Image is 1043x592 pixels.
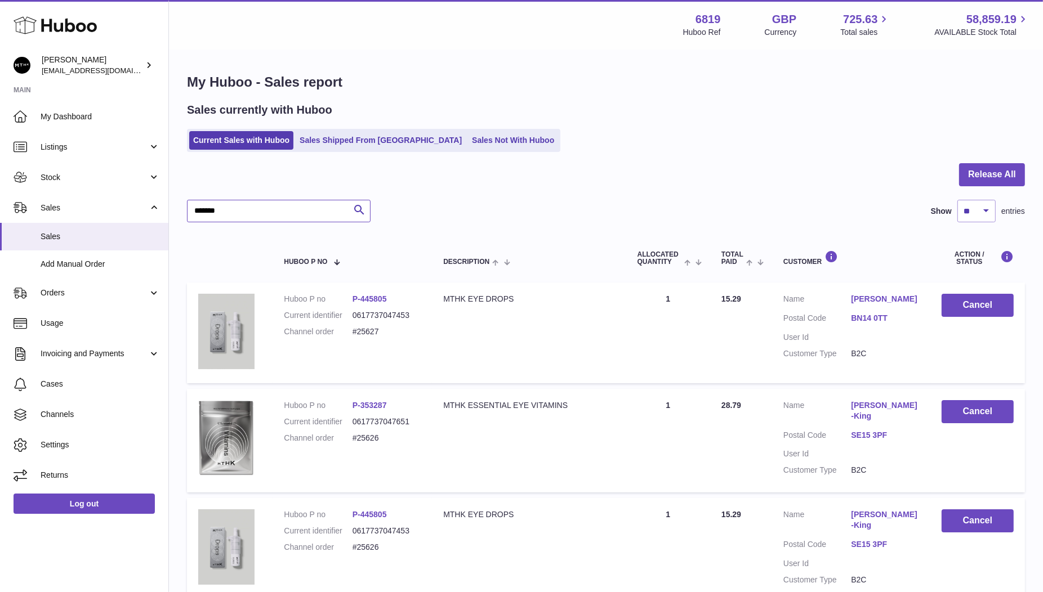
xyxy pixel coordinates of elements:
span: Total paid [721,251,743,266]
span: entries [1001,206,1025,217]
a: Current Sales with Huboo [189,131,293,150]
dt: Customer Type [783,575,851,585]
div: MTHK ESSENTIAL EYE VITAMINS [443,400,614,411]
span: My Dashboard [41,111,160,122]
img: 68191634625130.png [198,400,255,477]
dd: 0617737047453 [353,310,421,321]
dt: Current identifier [284,526,352,536]
span: 725.63 [843,12,877,27]
dt: Name [783,294,851,307]
span: Add Manual Order [41,259,160,270]
a: 725.63 Total sales [840,12,890,38]
dt: Postal Code [783,539,851,553]
div: Action / Status [942,250,1014,266]
div: Currency [765,27,797,38]
a: Sales Not With Huboo [468,131,558,150]
a: Sales Shipped From [GEOGRAPHIC_DATA] [296,131,466,150]
dt: Huboo P no [284,509,352,520]
a: 58,859.19 AVAILABLE Stock Total [934,12,1029,38]
dt: Current identifier [284,310,352,321]
a: BN14 0TT [851,313,919,324]
span: Huboo P no [284,258,327,266]
span: 15.29 [721,510,741,519]
dt: Channel order [284,433,352,443]
dt: Huboo P no [284,294,352,304]
img: amar@mthk.com [14,57,30,74]
strong: 6819 [696,12,721,27]
a: Log out [14,494,155,514]
a: SE15 3PF [851,430,919,441]
div: [PERSON_NAME] [42,55,143,76]
dt: User Id [783,558,851,569]
div: MTHK EYE DROPS [443,509,614,520]
h1: My Huboo - Sales report [187,73,1025,91]
span: ALLOCATED Quantity [638,251,681,266]
span: Orders [41,288,148,298]
span: Settings [41,439,160,450]
span: 15.29 [721,294,741,303]
span: Sales [41,231,160,242]
dt: Channel order [284,326,352,337]
dt: Huboo P no [284,400,352,411]
td: 1 [626,282,710,383]
dt: Postal Code [783,313,851,326]
dd: B2C [851,465,919,476]
button: Release All [959,163,1025,186]
dt: Name [783,400,851,424]
span: Cases [41,379,160,389]
dd: #25626 [353,542,421,553]
dd: #25626 [353,433,421,443]
a: P-445805 [353,294,387,303]
dd: 0617737047453 [353,526,421,536]
span: [EMAIL_ADDRESS][DOMAIN_NAME] [42,66,166,75]
dt: Channel order [284,542,352,553]
dt: User Id [783,449,851,459]
dt: User Id [783,332,851,343]
span: Sales [41,203,148,213]
span: Invoicing and Payments [41,348,148,359]
a: [PERSON_NAME]-King [851,509,919,531]
img: 68191752067379.png [198,294,255,369]
h2: Sales currently with Huboo [187,102,332,118]
div: MTHK EYE DROPS [443,294,614,304]
span: Returns [41,470,160,481]
dd: 0617737047651 [353,416,421,427]
span: 58,859.19 [966,12,1017,27]
a: [PERSON_NAME]-King [851,400,919,421]
dt: Postal Code [783,430,851,443]
span: AVAILABLE Stock Total [934,27,1029,38]
dt: Customer Type [783,348,851,359]
span: Stock [41,172,148,183]
strong: GBP [772,12,796,27]
span: 28.79 [721,401,741,410]
span: Description [443,258,489,266]
label: Show [931,206,952,217]
a: SE15 3PF [851,539,919,550]
button: Cancel [942,294,1014,317]
button: Cancel [942,400,1014,423]
span: Usage [41,318,160,329]
img: 68191752067379.png [198,509,255,585]
button: Cancel [942,509,1014,532]
dt: Current identifier [284,416,352,427]
a: P-353287 [353,401,387,410]
span: Channels [41,409,160,420]
a: [PERSON_NAME] [851,294,919,304]
dd: B2C [851,348,919,359]
dt: Name [783,509,851,533]
span: Listings [41,142,148,153]
td: 1 [626,389,710,492]
dt: Customer Type [783,465,851,476]
dd: B2C [851,575,919,585]
span: Total sales [840,27,890,38]
a: P-445805 [353,510,387,519]
div: Customer [783,250,919,266]
dd: #25627 [353,326,421,337]
div: Huboo Ref [683,27,721,38]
